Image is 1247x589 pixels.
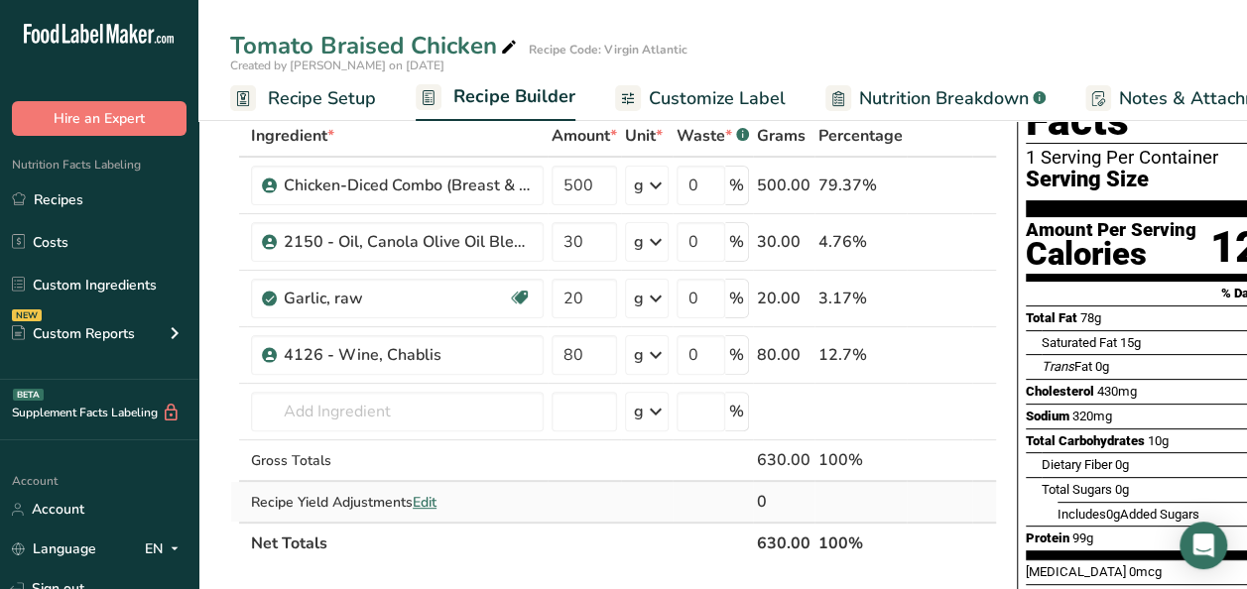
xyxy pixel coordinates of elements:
div: EN [145,537,187,561]
div: g [634,343,644,367]
div: 100% [818,448,903,472]
div: g [634,230,644,254]
div: Chicken-Diced Combo (Breast & Thigh) [284,174,532,197]
span: Total Carbohydrates [1026,433,1145,448]
div: 500.00 [757,174,811,197]
span: 78g [1080,310,1101,325]
div: 30.00 [757,230,811,254]
button: Hire an Expert [12,101,187,136]
div: Calories [1026,240,1196,269]
div: 79.37% [818,174,903,197]
span: Recipe Builder [453,83,575,110]
span: Nutrition Breakdown [859,85,1029,112]
span: Total Sugars [1042,482,1112,497]
div: 0 [757,490,811,514]
span: [MEDICAL_DATA] [1026,564,1126,579]
div: Garlic, raw [284,287,508,310]
span: Protein [1026,530,1069,545]
span: 0g [1095,359,1109,374]
div: BETA [13,389,44,401]
div: 20.00 [757,287,811,310]
input: Add Ingredient [251,392,544,431]
span: Sodium [1026,409,1069,423]
span: 0mcg [1129,564,1162,579]
span: Edit [413,493,436,512]
a: Customize Label [615,76,786,121]
div: 2150 - Oil, Canola Olive Oil Blend 511 [284,230,532,254]
i: Trans [1042,359,1074,374]
span: Customize Label [649,85,786,112]
span: Total Fat [1026,310,1077,325]
div: Amount Per Serving [1026,221,1196,240]
div: g [634,174,644,197]
a: Language [12,531,96,566]
div: 12.7% [818,343,903,367]
div: Gross Totals [251,450,544,471]
div: Waste [677,124,749,148]
div: Recipe Code: Virgin Atlantic [529,41,687,59]
div: 4.76% [818,230,903,254]
span: 430mg [1097,384,1137,399]
th: Net Totals [247,522,753,563]
div: g [634,287,644,310]
span: Amount [552,124,617,148]
span: 15g [1120,335,1141,350]
div: 3.17% [818,287,903,310]
span: Recipe Setup [268,85,376,112]
div: Tomato Braised Chicken [230,28,521,63]
div: 630.00 [757,448,811,472]
span: Includes Added Sugars [1058,507,1199,522]
span: Saturated Fat [1042,335,1117,350]
div: Custom Reports [12,323,135,344]
a: Recipe Setup [230,76,376,121]
div: 4126 - Wine, Chablis [284,343,532,367]
div: Recipe Yield Adjustments [251,492,544,513]
span: Unit [625,124,663,148]
span: Cholesterol [1026,384,1094,399]
span: 99g [1072,530,1093,545]
a: Nutrition Breakdown [825,76,1046,121]
span: Fat [1042,359,1092,374]
span: Serving Size [1026,168,1149,192]
div: NEW [12,309,42,321]
span: 0g [1115,482,1129,497]
span: Dietary Fiber [1042,457,1112,472]
span: 10g [1148,433,1169,448]
span: Grams [757,124,806,148]
span: Ingredient [251,124,334,148]
th: 100% [814,522,907,563]
th: 630.00 [753,522,814,563]
span: 320mg [1072,409,1112,423]
div: Open Intercom Messenger [1180,522,1227,569]
div: g [634,400,644,423]
span: Created by [PERSON_NAME] on [DATE] [230,58,444,73]
a: Recipe Builder [416,74,575,122]
span: 0g [1115,457,1129,472]
span: 0g [1106,507,1120,522]
span: Percentage [818,124,903,148]
div: 80.00 [757,343,811,367]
